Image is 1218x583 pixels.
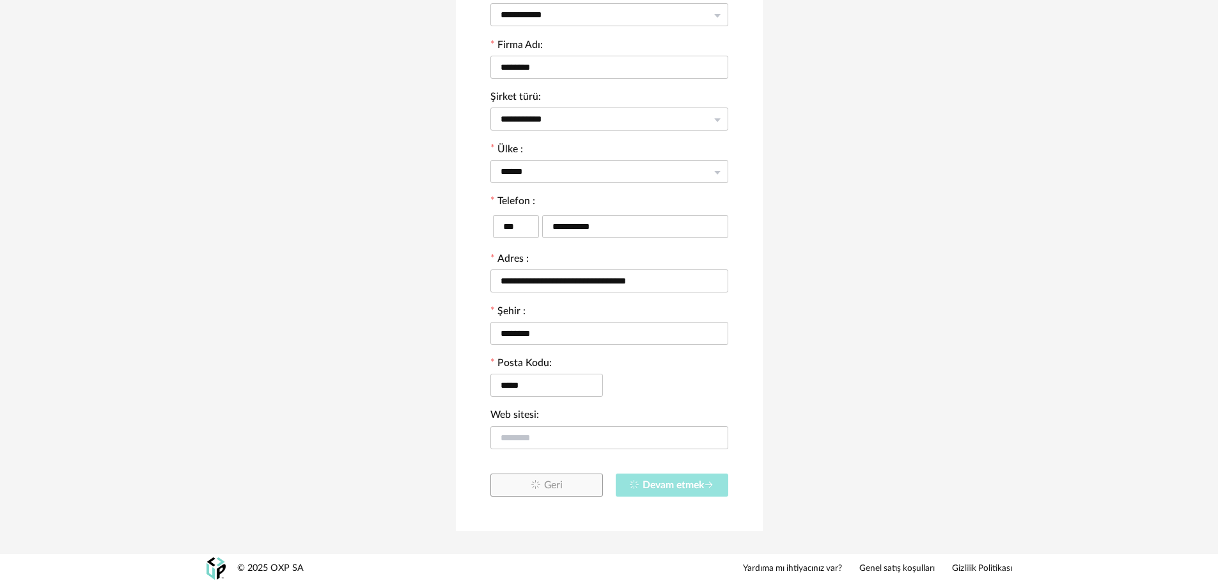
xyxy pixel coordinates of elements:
font: Şirket türü: [490,92,541,102]
img: OXP [207,557,226,580]
a: Genel satış koşulları [859,563,935,575]
font: Telefon : [497,196,535,206]
font: Posta Kodu: [497,358,552,368]
font: © 2025 OXP SA [237,563,304,573]
a: Gizlilik Politikası [952,563,1012,575]
font: Ülke : [497,144,523,154]
a: Yardıma mı ihtiyacınız var? [743,563,842,575]
font: Genel satış koşulları [859,564,935,573]
font: Firma Adı: [497,40,543,50]
font: Gizlilik Politikası [952,564,1012,573]
font: Yardıma mı ihtiyacınız var? [743,564,842,573]
font: Adres : [497,253,529,264]
font: Web sitesi: [490,410,539,420]
font: Şehir : [497,306,526,316]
